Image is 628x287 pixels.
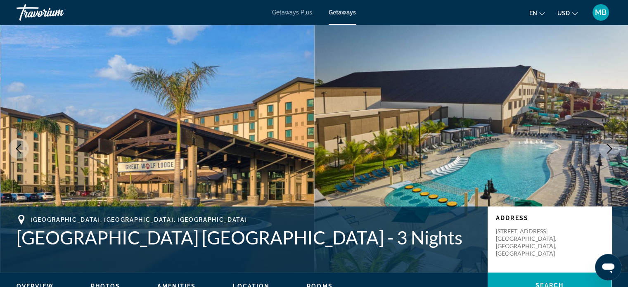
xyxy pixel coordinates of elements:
[8,138,29,159] button: Previous image
[595,254,621,280] iframe: Button to launch messaging window
[529,10,537,17] span: en
[496,228,562,257] p: [STREET_ADDRESS] [GEOGRAPHIC_DATA], [GEOGRAPHIC_DATA], [GEOGRAPHIC_DATA]
[272,9,312,16] a: Getaways Plus
[557,7,578,19] button: Change currency
[599,138,620,159] button: Next image
[31,216,247,223] span: [GEOGRAPHIC_DATA], [GEOGRAPHIC_DATA], [GEOGRAPHIC_DATA]
[329,9,356,16] a: Getaways
[590,4,611,21] button: User Menu
[529,7,545,19] button: Change language
[595,8,607,17] span: MB
[17,2,99,23] a: Travorium
[557,10,570,17] span: USD
[17,227,479,248] h1: [GEOGRAPHIC_DATA] [GEOGRAPHIC_DATA] - 3 Nights
[496,215,603,221] p: Address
